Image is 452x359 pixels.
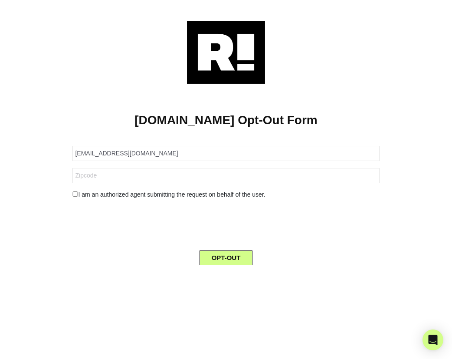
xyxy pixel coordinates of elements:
div: Open Intercom Messenger [423,329,443,350]
button: OPT-OUT [200,250,253,265]
h1: [DOMAIN_NAME] Opt-Out Form [13,113,439,128]
iframe: reCAPTCHA [160,206,292,240]
div: I am an authorized agent submitting the request on behalf of the user. [66,190,386,199]
img: Retention.com [187,21,265,84]
input: Zipcode [72,168,379,183]
input: Email Address [72,146,379,161]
